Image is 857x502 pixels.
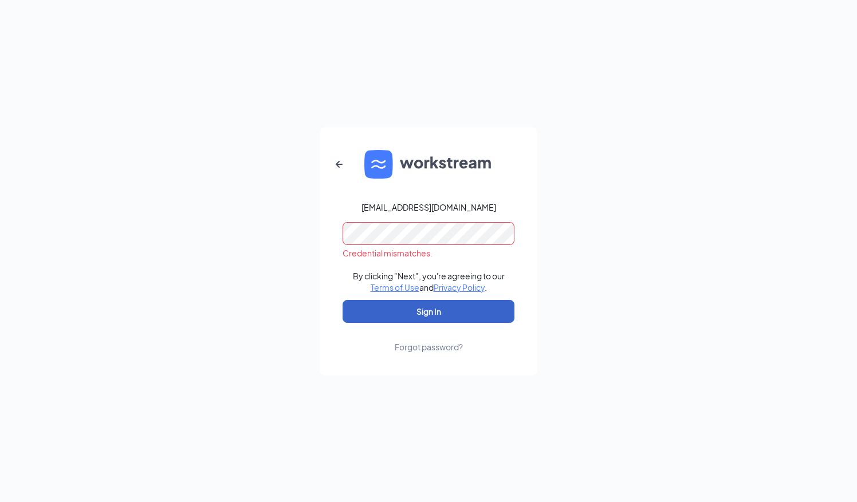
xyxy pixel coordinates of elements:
[343,300,514,323] button: Sign In
[395,323,463,353] a: Forgot password?
[364,150,493,179] img: WS logo and Workstream text
[434,282,485,292] a: Privacy Policy
[361,201,496,213] div: [EMAIL_ADDRESS][DOMAIN_NAME]
[353,270,505,293] div: By clicking "Next", you're agreeing to our and .
[325,151,353,178] button: ArrowLeftNew
[371,282,419,292] a: Terms of Use
[332,157,346,171] svg: ArrowLeftNew
[395,341,463,353] div: Forgot password?
[343,247,514,259] div: Credential mismatches.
